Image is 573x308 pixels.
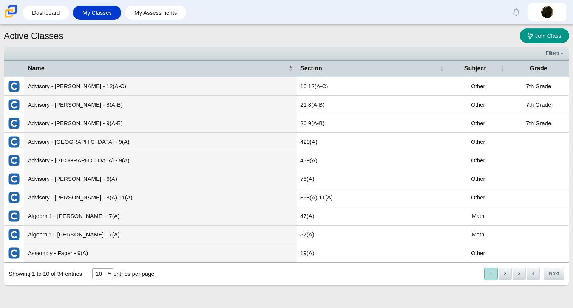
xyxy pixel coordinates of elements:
[300,64,438,73] span: Section
[541,6,553,18] img: arden.byrd.GdcbNN
[513,268,526,280] button: 3
[544,50,567,57] a: Filters
[297,133,448,151] td: 429(A)
[508,114,569,133] td: 7th Grade
[440,65,444,72] span: Section : Activate to sort
[4,30,63,42] h1: Active Classes
[508,96,569,114] td: 7th Grade
[26,6,65,20] a: Dashboard
[24,226,297,244] td: Algebra 1 - [PERSON_NAME] - 7(A)
[24,133,297,151] td: Advisory - [GEOGRAPHIC_DATA] - 9(A)
[3,3,19,19] img: Carmen School of Science & Technology
[8,117,20,129] img: External class connected through Clever
[8,136,20,148] img: External class connected through Clever
[28,64,287,73] span: Name
[3,14,19,20] a: Carmen School of Science & Technology
[24,96,297,114] td: Advisory - [PERSON_NAME] - 8(A-B)
[297,96,448,114] td: 21 8(A-B)
[484,268,497,280] button: 1
[129,6,183,20] a: My Assessments
[448,188,508,207] td: Other
[520,28,569,43] a: Join Class
[448,244,508,263] td: Other
[297,244,448,263] td: 19(A)
[297,226,448,244] td: 57(A)
[24,207,297,226] td: Algebra 1 - [PERSON_NAME] - 7(A)
[535,33,561,39] span: Join Class
[24,77,297,96] td: Advisory - [PERSON_NAME] - 12(A-C)
[8,247,20,259] img: External class connected through Clever
[113,271,154,277] label: entries per page
[448,77,508,96] td: Other
[448,151,508,170] td: Other
[499,268,512,280] button: 2
[297,151,448,170] td: 439(A)
[8,99,20,111] img: External class connected through Clever
[8,229,20,241] img: External class connected through Clever
[8,210,20,222] img: External class connected through Clever
[24,170,297,188] td: Advisory - [PERSON_NAME] - 6(A)
[8,80,20,92] img: External class connected through Clever
[448,207,508,226] td: Math
[448,226,508,244] td: Math
[8,191,20,204] img: External class connected through Clever
[508,4,525,20] a: Alerts
[24,244,297,263] td: Assembly - Faber - 9(A)
[24,151,297,170] td: Advisory - [GEOGRAPHIC_DATA] - 9(A)
[448,170,508,188] td: Other
[448,133,508,151] td: Other
[77,6,117,20] a: My Classes
[8,173,20,185] img: External class connected through Clever
[288,65,293,72] span: Name : Activate to invert sorting
[500,65,505,72] span: Subject : Activate to sort
[544,268,564,280] button: Next
[297,207,448,226] td: 47(A)
[527,268,540,280] button: 4
[297,77,448,96] td: 16 12(A-C)
[297,114,448,133] td: 26 9(A-B)
[297,170,448,188] td: 76(A)
[512,64,565,73] span: Grade
[508,77,569,96] td: 7th Grade
[8,154,20,166] img: External class connected through Clever
[297,188,448,207] td: 358(A) 11(A)
[448,96,508,114] td: Other
[452,64,499,73] span: Subject
[24,188,297,207] td: Advisory - [PERSON_NAME] - 8(A) 11(A)
[448,114,508,133] td: Other
[4,263,82,285] div: Showing 1 to 10 of 34 entries
[483,268,564,280] nav: pagination
[528,3,566,21] a: arden.byrd.GdcbNN
[24,114,297,133] td: Advisory - [PERSON_NAME] - 9(A-B)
